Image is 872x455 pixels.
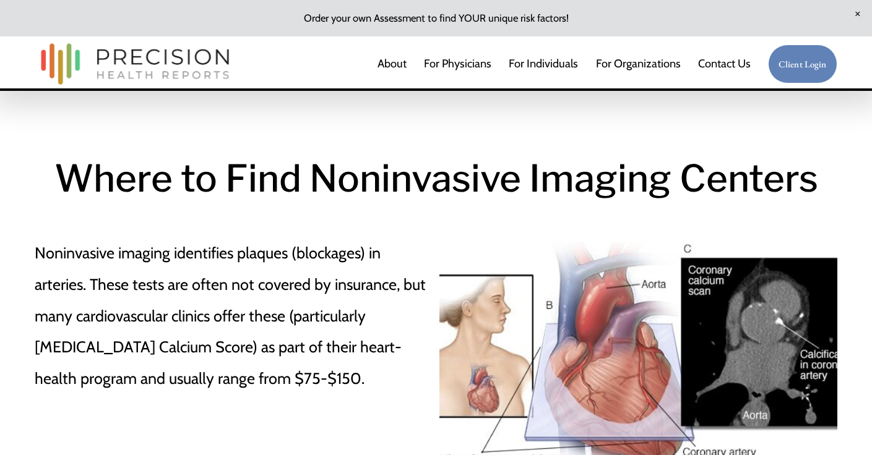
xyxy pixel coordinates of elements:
img: Precision Health Reports [35,38,235,90]
a: folder dropdown [596,51,681,76]
h1: Where to Find Noninvasive Imaging Centers [35,151,837,206]
a: About [378,51,407,76]
a: For Individuals [509,51,578,76]
a: For Physicians [424,51,491,76]
a: Client Login [768,45,837,83]
span: For Organizations [596,53,681,75]
a: Contact Us [698,51,751,76]
p: Noninvasive imaging identifies plaques (blockages) in arteries. These tests are often not covered... [35,237,433,394]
